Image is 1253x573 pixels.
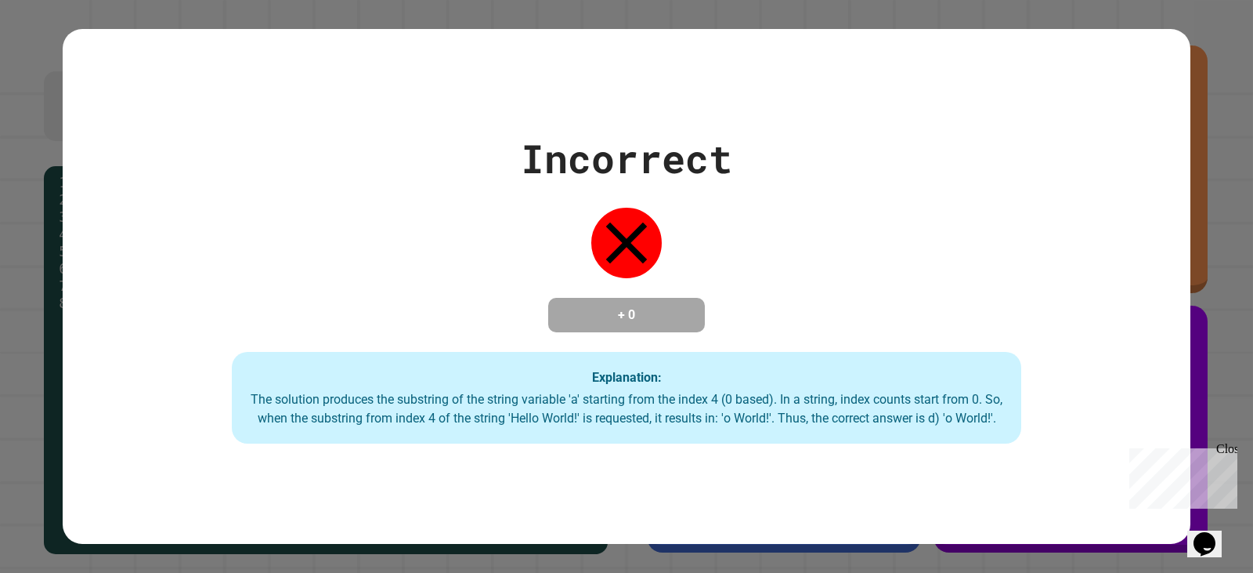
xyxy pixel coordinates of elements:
iframe: chat widget [1123,442,1237,509]
div: Incorrect [521,129,732,188]
div: Chat with us now!Close [6,6,108,100]
strong: Explanation: [592,369,662,384]
div: The solution produces the substring of the string variable 'a' starting from the index 4 (0 based... [247,390,1006,428]
iframe: chat widget [1187,510,1237,557]
h4: + 0 [564,306,689,325]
